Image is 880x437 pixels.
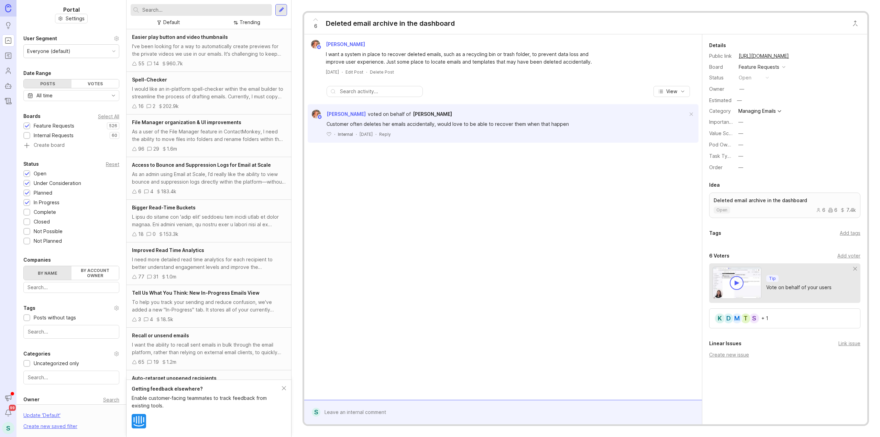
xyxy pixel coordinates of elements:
a: Recall or unsend emailsI want the ability to recall sent emails in bulk through the email platfor... [126,328,291,370]
a: [PERSON_NAME] [413,110,452,118]
div: Owner [709,85,733,93]
img: member badge [317,45,322,50]
div: S [749,313,760,324]
div: I've been looking for a way to automatically create previews for the private videos we use in our... [132,43,286,58]
div: Posts without tags [34,314,76,321]
span: Settings [66,15,85,22]
p: Deleted email archive in the dashboard [714,197,856,204]
input: Search activity... [340,88,419,95]
span: Improved Read Time Analytics [132,247,204,253]
span: Recall or unsend emails [132,332,189,338]
a: Bronwen W[PERSON_NAME] [308,110,366,119]
div: M [731,313,742,324]
div: 6 Voters [709,252,729,260]
div: To help you track your sending and reduce confusion, we've added a new "In-Progress" tab. It stor... [132,298,286,314]
div: Details [709,41,726,50]
p: open [716,207,727,213]
div: I need more detailed read time analytics for each recipient to better understand engagement level... [132,256,286,271]
img: Canny Home [5,4,11,12]
button: Notifications [2,407,14,419]
svg: toggle icon [108,93,119,98]
div: I want a system in place to recover deleted emails, such as a recycling bin or trash folder, to p... [326,51,601,66]
span: [PERSON_NAME] [413,111,452,117]
span: File Manager organization & UI improvements [132,119,241,125]
div: I would like an in-platform spell-checker within the email builder to streamline the process of d... [132,85,286,100]
div: Feature Requests [739,63,779,71]
img: member badge [317,114,322,120]
div: 1.6m [167,145,177,153]
div: All time [36,92,53,99]
div: Planned [34,189,52,197]
a: Bigger Read-Time BucketsL ipsu do sitame con 'adip elit' seddoeiu tem incidi utlab et dolor magna... [126,200,291,242]
a: Settings [55,14,88,23]
div: 2 [153,102,155,110]
div: Companies [23,256,51,264]
div: Tags [23,304,35,312]
input: Search... [28,328,115,336]
span: Bigger Read-Time Buckets [132,205,196,210]
a: Access to Bounce and Suppression Logs for Email at ScaleAs an admin using Email at Scale, I’d rea... [126,157,291,200]
a: Autopilot [2,80,14,92]
div: As an admin using Email at Scale, I’d really like the ability to view bounce and suppression logs... [132,171,286,186]
div: 153.3k [163,230,178,238]
div: Complete [34,208,56,216]
a: File Manager organization & UI improvementsAs a user of the File Manager feature in ContactMonkey... [126,114,291,157]
div: 1.0m [166,273,176,281]
div: Closed [34,218,50,226]
div: Feature Requests [34,122,74,130]
div: Date Range [23,69,51,77]
div: As a user of the File Manager feature in ContactMonkey, I need the ability to move files into fol... [132,128,286,143]
div: 96 [138,145,144,153]
div: Update ' Default ' [23,412,60,423]
div: — [738,164,743,171]
div: Create new saved filter [23,423,77,430]
div: 6 [816,208,825,212]
div: Estimated [709,98,731,103]
button: Announcements [2,392,14,404]
button: Close button [848,17,862,30]
div: Customer often deletes her emails accidentally, would love to be able to recover them when that h... [327,120,602,128]
div: Open [34,170,46,177]
div: Posts [24,79,71,88]
div: — [738,130,743,137]
div: Create new issue [709,351,860,359]
div: · [356,131,357,137]
img: video-thumbnail-vote-d41b83416815613422e2ca741bf692cc.jpg [713,267,761,299]
h1: Portal [63,6,80,14]
div: + 1 [761,316,768,321]
div: Internal [338,131,353,137]
input: Search... [27,284,115,291]
div: 29 [153,145,159,153]
div: Link issue [838,340,860,347]
div: — [739,85,744,93]
span: Spell-Checker [132,77,167,83]
div: 31 [153,273,158,281]
div: — [735,96,744,105]
div: 19 [153,358,159,366]
div: Votes [71,79,119,88]
div: Internal Requests [34,132,74,139]
p: Tip [769,276,776,281]
div: open [739,74,751,81]
div: Delete Post [370,69,394,75]
div: I want the ability to recall sent emails in bulk through the email platform, rather than relying ... [132,341,286,356]
div: Under Consideration [34,179,81,187]
time: [DATE] [360,132,373,137]
div: Not Planned [34,237,62,245]
input: Search... [142,6,269,14]
div: Trending [240,19,260,26]
div: 4 [150,188,153,195]
div: 65 [138,358,144,366]
div: Managing Emails [738,109,776,113]
input: Search... [28,374,115,381]
p: 526 [109,123,117,129]
label: Task Type [709,153,734,159]
img: Bronwen W [309,40,322,49]
a: Deleted email archive in the dashboardopen667.4k [709,193,860,218]
div: 7.4k [840,208,856,212]
label: Pod Ownership [709,142,744,148]
a: Changelog [2,95,14,107]
div: 1.2m [166,358,176,366]
div: Linear Issues [709,339,741,348]
div: 6 [138,188,141,195]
